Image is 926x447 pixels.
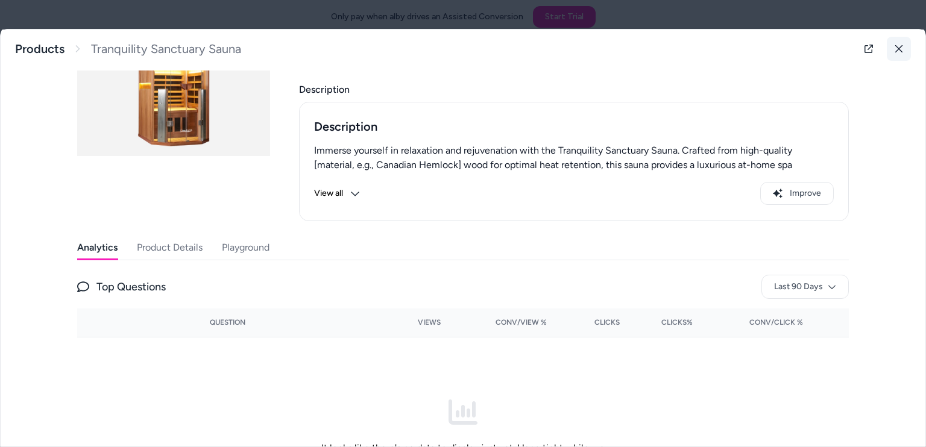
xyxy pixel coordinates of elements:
button: Product Details [137,236,203,260]
button: View all [314,182,360,205]
a: Products [15,42,65,57]
button: Improve [760,182,834,205]
span: Conv/Click % [749,317,803,327]
button: Playground [222,236,269,260]
span: Views [418,317,441,327]
button: Clicks [566,313,620,332]
button: Analytics [77,236,118,260]
div: Immerse yourself in relaxation and rejuvenation with the Tranquility Sanctuary Sauna. Crafted fro... [314,143,834,187]
span: Tranquility Sanctuary Sauna [91,42,241,57]
span: Top Questions [96,278,166,295]
button: Question [210,313,245,332]
button: Last 90 Days [761,275,849,299]
span: Clicks [594,317,620,327]
button: Clicks% [639,313,693,332]
button: Conv/View % [460,313,547,332]
span: Clicks% [661,317,693,327]
span: Conv/View % [496,317,547,327]
h3: Description [314,117,834,136]
span: Description [299,83,849,97]
span: Question [210,317,245,327]
button: Views [387,313,441,332]
nav: breadcrumb [15,42,241,57]
button: Conv/Click % [712,313,803,332]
